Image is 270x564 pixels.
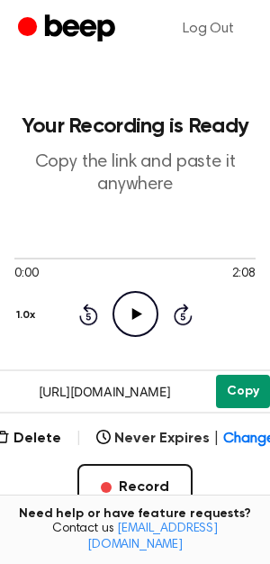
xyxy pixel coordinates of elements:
[14,265,38,284] span: 0:00
[165,7,252,50] a: Log Out
[216,375,270,408] button: Copy
[11,522,259,553] span: Contact us
[87,523,218,551] a: [EMAIL_ADDRESS][DOMAIN_NAME]
[18,12,120,47] a: Beep
[14,300,42,331] button: 1.0x
[76,428,82,450] span: |
[213,428,220,450] span: |
[14,115,256,137] h1: Your Recording is Ready
[77,464,193,511] button: Record
[14,151,256,196] p: Copy the link and paste it anywhere
[232,265,256,284] span: 2:08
